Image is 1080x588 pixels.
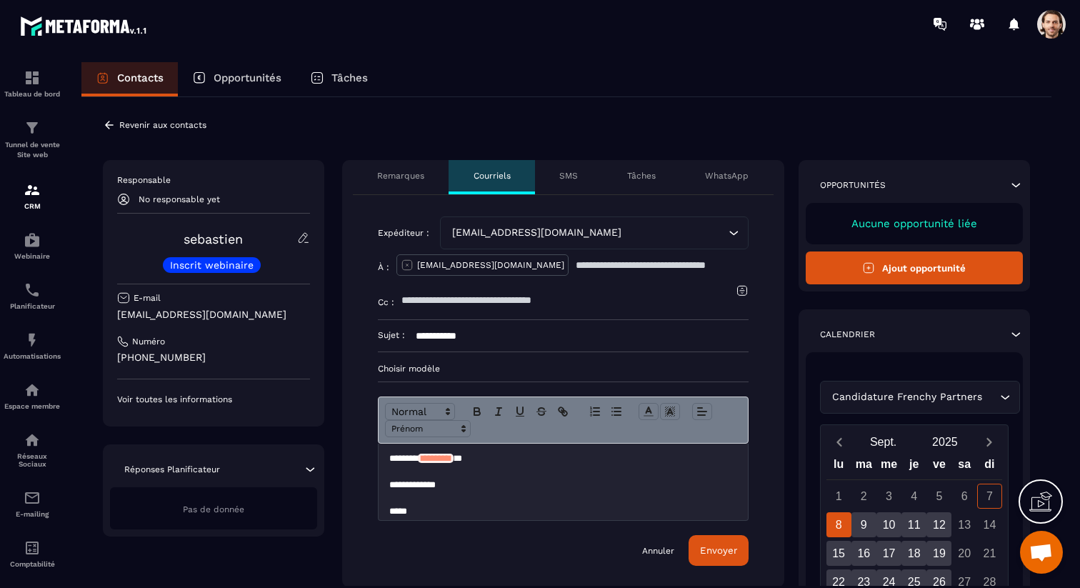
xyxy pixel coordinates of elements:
[4,109,61,171] a: formationformationTunnel de vente Site web
[952,512,977,537] div: 13
[952,484,977,509] div: 6
[24,489,41,507] img: email
[806,251,1024,284] button: Ajout opportunité
[24,332,41,349] img: automations
[377,170,424,181] p: Remarques
[134,292,161,304] p: E-mail
[4,90,61,98] p: Tableau de bord
[440,216,749,249] div: Search for option
[4,321,61,371] a: automationsautomationsAutomatisations
[926,541,951,566] div: 19
[378,329,405,341] p: Sujet :
[826,454,851,479] div: lu
[24,539,41,557] img: accountant
[117,394,310,405] p: Voir toutes les informations
[820,217,1009,230] p: Aucune opportunité liée
[214,71,281,84] p: Opportunités
[378,297,394,308] p: Cc :
[183,504,244,514] span: Pas de donnée
[117,308,310,322] p: [EMAIL_ADDRESS][DOMAIN_NAME]
[296,62,382,96] a: Tâches
[4,421,61,479] a: social-networksocial-networkRéseaux Sociaux
[4,252,61,260] p: Webinaire
[689,535,749,566] button: Envoyer
[952,454,977,479] div: sa
[474,170,511,181] p: Courriels
[986,389,996,405] input: Search for option
[24,181,41,199] img: formation
[178,62,296,96] a: Opportunités
[4,302,61,310] p: Planificateur
[976,432,1002,452] button: Next month
[378,261,389,273] p: À :
[4,171,61,221] a: formationformationCRM
[851,512,876,537] div: 9
[829,389,986,405] span: Candidature Frenchy Partners
[24,281,41,299] img: scheduler
[184,231,243,246] a: sebastien
[4,371,61,421] a: automationsautomationsEspace membre
[4,479,61,529] a: emailemailE-mailing
[124,464,220,475] p: Réponses Planificateur
[4,59,61,109] a: formationformationTableau de bord
[20,13,149,39] img: logo
[876,541,901,566] div: 17
[901,512,926,537] div: 11
[4,452,61,468] p: Réseaux Sociaux
[4,140,61,160] p: Tunnel de vente Site web
[876,454,901,479] div: me
[820,329,875,340] p: Calendrier
[851,454,876,479] div: ma
[4,271,61,321] a: schedulerschedulerPlanificateur
[826,541,851,566] div: 15
[851,541,876,566] div: 16
[826,512,851,537] div: 8
[820,179,886,191] p: Opportunités
[952,541,977,566] div: 20
[559,170,578,181] p: SMS
[24,119,41,136] img: formation
[4,202,61,210] p: CRM
[926,484,951,509] div: 5
[642,545,674,557] a: Annuler
[705,170,749,181] p: WhatsApp
[901,541,926,566] div: 18
[119,120,206,130] p: Revenir aux contacts
[24,69,41,86] img: formation
[4,510,61,518] p: E-mailing
[853,429,914,454] button: Open months overlay
[876,512,901,537] div: 10
[378,363,749,374] p: Choisir modèle
[876,484,901,509] div: 3
[81,62,178,96] a: Contacts
[625,225,725,241] input: Search for option
[4,402,61,410] p: Espace membre
[901,454,926,479] div: je
[4,352,61,360] p: Automatisations
[977,454,1002,479] div: di
[378,227,429,239] p: Expéditeur :
[926,512,951,537] div: 12
[4,221,61,271] a: automationsautomationsWebinaire
[117,71,164,84] p: Contacts
[4,529,61,579] a: accountantaccountantComptabilité
[139,194,220,204] p: No responsable yet
[24,382,41,399] img: automations
[417,259,564,271] p: [EMAIL_ADDRESS][DOMAIN_NAME]
[449,225,625,241] span: [EMAIL_ADDRESS][DOMAIN_NAME]
[977,484,1002,509] div: 7
[117,174,310,186] p: Responsable
[117,351,310,364] p: [PHONE_NUMBER]
[170,260,254,270] p: Inscrit webinaire
[977,541,1002,566] div: 21
[977,512,1002,537] div: 14
[1020,531,1063,574] a: Ouvrir le chat
[132,336,165,347] p: Numéro
[826,484,851,509] div: 1
[24,432,41,449] img: social-network
[901,484,926,509] div: 4
[24,231,41,249] img: automations
[926,454,951,479] div: ve
[826,432,853,452] button: Previous month
[820,381,1020,414] div: Search for option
